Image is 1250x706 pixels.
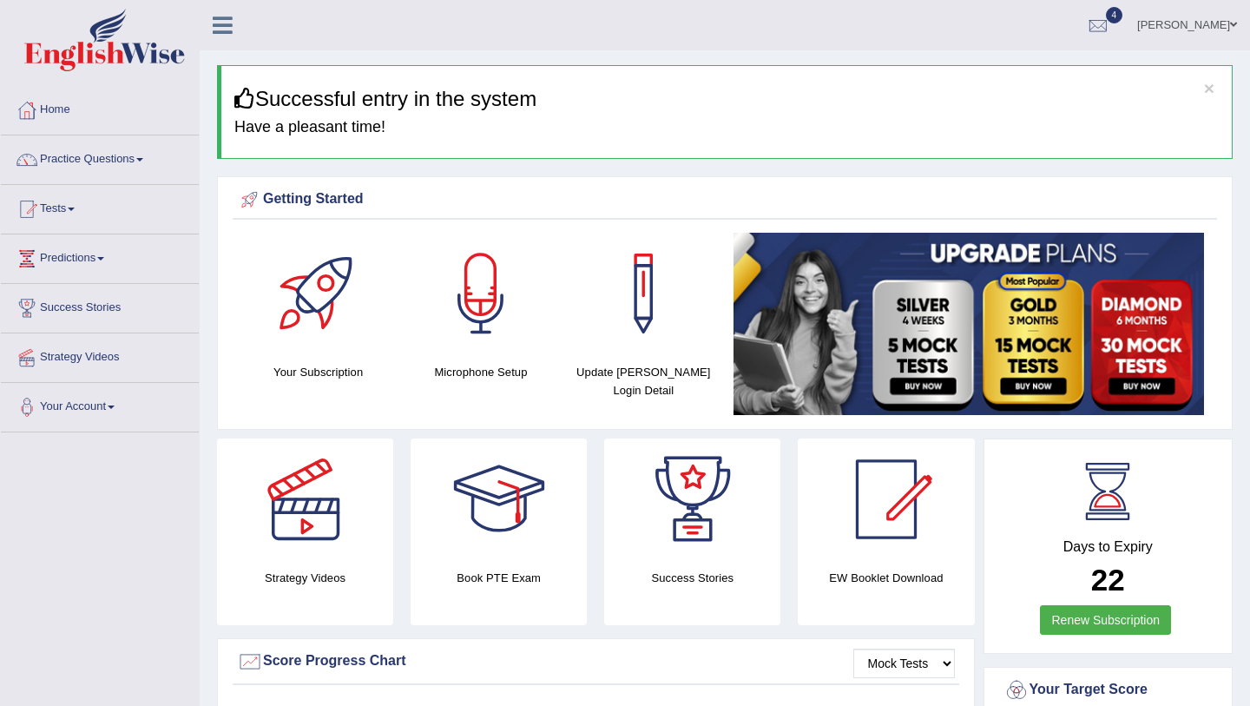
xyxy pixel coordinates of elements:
[1,86,199,129] a: Home
[246,363,391,381] h4: Your Subscription
[1,284,199,327] a: Success Stories
[1,234,199,278] a: Predictions
[1106,7,1123,23] span: 4
[798,569,974,587] h4: EW Booklet Download
[1,333,199,377] a: Strategy Videos
[1,383,199,426] a: Your Account
[234,119,1219,136] h4: Have a pleasant time!
[237,187,1213,213] div: Getting Started
[571,363,716,399] h4: Update [PERSON_NAME] Login Detail
[1091,563,1125,597] b: 22
[217,569,393,587] h4: Strategy Videos
[237,649,955,675] div: Score Progress Chart
[604,569,780,587] h4: Success Stories
[734,233,1204,415] img: small5.jpg
[1,135,199,179] a: Practice Questions
[411,569,587,587] h4: Book PTE Exam
[408,363,553,381] h4: Microphone Setup
[234,88,1219,110] h3: Successful entry in the system
[1003,677,1214,703] div: Your Target Score
[1040,605,1171,635] a: Renew Subscription
[1,185,199,228] a: Tests
[1204,79,1214,97] button: ×
[1003,539,1214,555] h4: Days to Expiry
